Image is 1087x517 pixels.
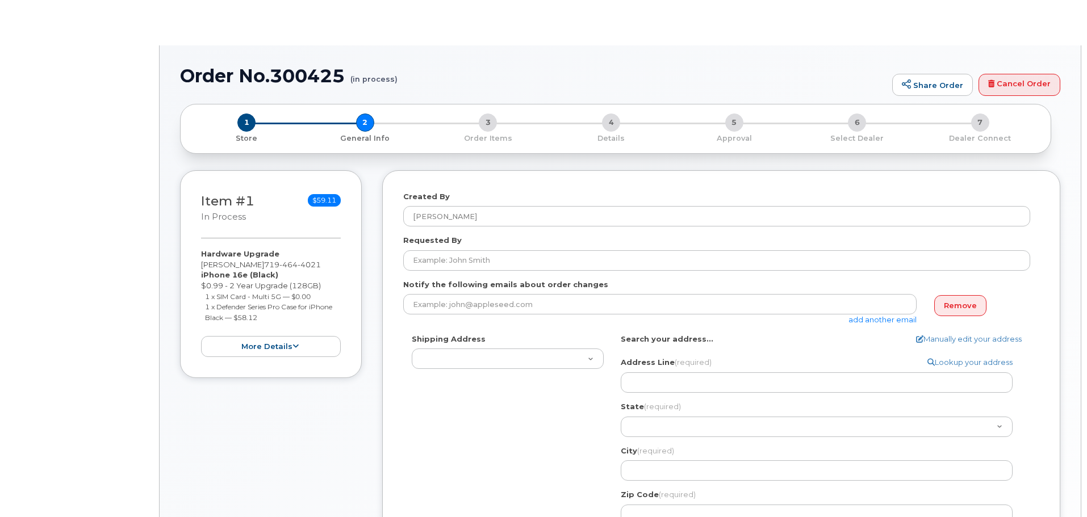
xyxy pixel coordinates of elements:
input: Example: John Smith [403,250,1030,271]
a: add another email [848,315,917,324]
label: State [621,401,681,412]
a: Cancel Order [979,74,1060,96]
span: (required) [675,358,712,367]
h3: Item #1 [201,194,254,223]
strong: iPhone 16e (Black) [201,270,278,279]
p: Store [194,133,299,144]
button: more details [201,336,341,357]
label: Zip Code [621,489,696,500]
small: 1 x SIM Card - Multi 5G — $0.00 [205,292,311,301]
input: Example: john@appleseed.com [403,294,917,314]
a: 1 Store [190,132,304,144]
small: (in process) [350,66,398,83]
a: Remove [934,295,986,316]
span: $59.11 [308,194,341,207]
h1: Order No.300425 [180,66,887,86]
span: (required) [637,446,674,455]
a: Share Order [892,74,973,96]
small: in process [201,212,246,222]
span: 4021 [298,260,321,269]
strong: Hardware Upgrade [201,249,279,258]
span: 719 [264,260,321,269]
label: City [621,445,674,456]
label: Requested By [403,235,462,246]
a: Manually edit your address [916,334,1022,344]
label: Created By [403,191,450,202]
span: 464 [279,260,298,269]
label: Notify the following emails about order changes [403,279,608,290]
div: [PERSON_NAME] $0.99 - 2 Year Upgrade (128GB) [201,249,341,357]
span: 1 [237,114,256,132]
span: (required) [644,402,681,411]
label: Search your address... [621,334,713,344]
label: Shipping Address [412,334,486,344]
label: Address Line [621,357,712,368]
a: Lookup your address [927,357,1013,368]
small: 1 x Defender Series Pro Case for iPhone Black — $58.12 [205,302,332,322]
span: (required) [659,490,696,499]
